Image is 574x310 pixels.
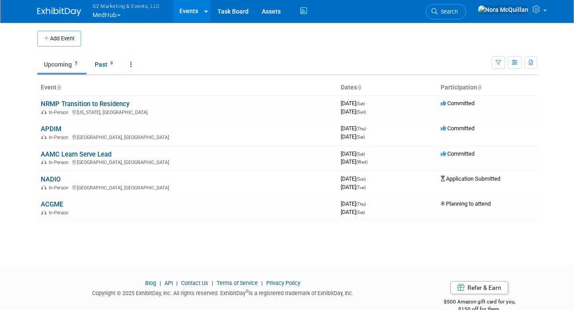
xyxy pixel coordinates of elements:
th: Event [37,80,337,95]
a: AAMC Learn Serve Lead [41,150,111,158]
span: [DATE] [341,108,366,115]
span: (Sun) [356,110,366,114]
span: (Sat) [356,135,365,139]
span: [DATE] [341,175,368,182]
img: ExhibitDay [37,7,81,16]
a: APDIM [41,125,61,133]
span: Committed [441,125,474,132]
th: Dates [337,80,437,95]
a: ACGME [41,200,63,208]
a: Sort by Start Date [357,84,361,91]
a: Search [426,4,466,19]
span: Search [438,8,458,15]
span: In-Person [49,160,71,165]
span: (Sat) [356,152,365,157]
img: In-Person Event [41,135,46,139]
span: Committed [441,150,474,157]
a: API [164,280,173,286]
span: | [157,280,163,286]
span: In-Person [49,135,71,140]
a: Contact Us [181,280,208,286]
span: (Wed) [356,160,367,164]
span: Committed [441,100,474,107]
span: - [367,200,368,207]
span: In-Person [49,210,71,216]
span: - [366,100,367,107]
span: (Sun) [356,177,366,182]
span: [DATE] [341,100,367,107]
span: [DATE] [341,209,365,215]
sup: ® [246,289,249,294]
div: [GEOGRAPHIC_DATA], [GEOGRAPHIC_DATA] [41,184,334,191]
span: [DATE] [341,133,365,140]
span: G2 Marketing & Events, LLC [93,1,160,11]
div: [GEOGRAPHIC_DATA], [GEOGRAPHIC_DATA] [41,133,334,140]
div: [GEOGRAPHIC_DATA], [GEOGRAPHIC_DATA] [41,158,334,165]
button: Add Event [37,31,81,46]
span: [DATE] [341,200,368,207]
div: Copyright © 2025 ExhibitDay, Inc. All rights reserved. ExhibitDay is a registered trademark of Ex... [37,287,409,297]
a: NRMP Transition to Residency [41,100,129,108]
span: [DATE] [341,158,367,165]
span: [DATE] [341,125,368,132]
a: Blog [145,280,156,286]
span: - [367,175,368,182]
span: 5 [72,60,80,67]
a: NADIO [41,175,61,183]
span: (Sat) [356,210,365,215]
a: Upcoming5 [37,56,86,73]
a: Sort by Event Name [57,84,61,91]
img: In-Person Event [41,110,46,114]
span: - [367,125,368,132]
span: | [174,280,180,286]
span: Planning to attend [441,200,491,207]
img: In-Person Event [41,160,46,164]
a: Refer & Earn [450,281,508,294]
span: | [259,280,265,286]
img: In-Person Event [41,210,46,214]
span: In-Person [49,185,71,191]
span: (Sat) [356,101,365,106]
span: | [210,280,215,286]
a: Past9 [88,56,122,73]
th: Participation [437,80,537,95]
img: Nora McQuillan [478,5,529,14]
span: (Thu) [356,126,366,131]
span: [DATE] [341,150,367,157]
span: [DATE] [341,184,366,190]
span: - [366,150,367,157]
div: [US_STATE], [GEOGRAPHIC_DATA] [41,108,334,115]
span: (Thu) [356,202,366,207]
span: 9 [108,60,115,67]
a: Privacy Policy [266,280,300,286]
a: Terms of Service [217,280,258,286]
span: In-Person [49,110,71,115]
a: Sort by Participation Type [477,84,481,91]
span: (Tue) [356,185,366,190]
img: In-Person Event [41,185,46,189]
span: Application Submitted [441,175,500,182]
